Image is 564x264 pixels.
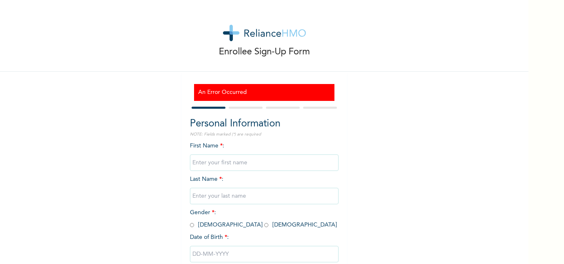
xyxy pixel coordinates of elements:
[190,233,229,242] span: Date of Birth :
[190,143,339,166] span: First Name :
[190,117,339,131] h2: Personal Information
[190,131,339,138] p: NOTE: Fields marked (*) are required
[190,176,339,199] span: Last Name :
[198,88,330,97] h3: An Error Occurred
[219,45,310,59] p: Enrollee Sign-Up Form
[190,210,337,228] span: Gender : [DEMOGRAPHIC_DATA] [DEMOGRAPHIC_DATA]
[223,25,306,41] img: logo
[190,154,339,171] input: Enter your first name
[190,246,339,262] input: DD-MM-YYYY
[190,188,339,204] input: Enter your last name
